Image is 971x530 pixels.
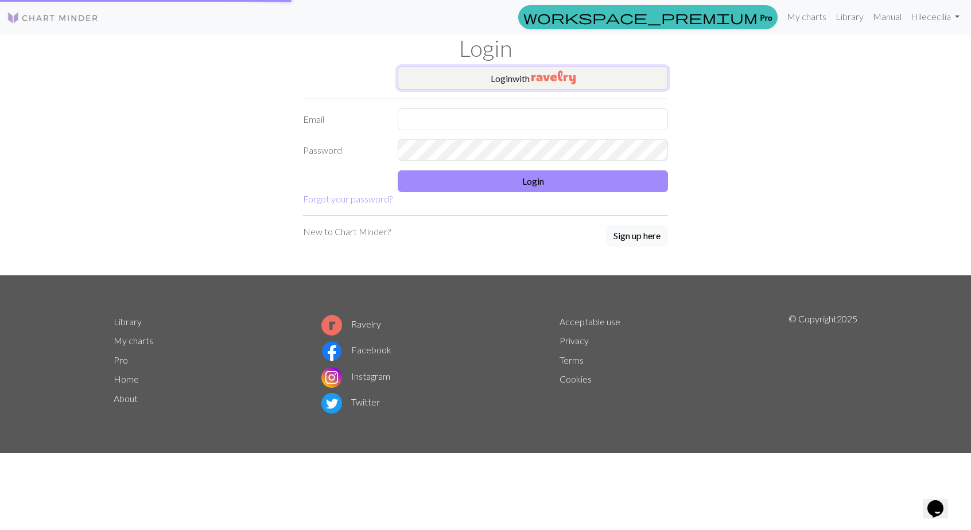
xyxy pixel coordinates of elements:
h1: Login [107,34,864,62]
img: Ravelry logo [321,315,342,336]
a: Twitter [321,396,380,407]
a: Instagram [321,371,390,381]
a: Terms [560,354,584,365]
button: Loginwith [398,67,668,89]
a: My charts [782,5,831,28]
a: Cookies [560,373,592,384]
a: Library [114,316,142,327]
a: Home [114,373,139,384]
button: Sign up here [606,225,668,247]
a: Sign up here [606,225,668,248]
a: About [114,393,138,404]
a: Privacy [560,335,589,346]
a: My charts [114,335,153,346]
a: Ravelry [321,318,381,329]
button: Login [398,170,668,192]
iframe: chat widget [923,484,960,519]
img: Instagram logo [321,367,342,388]
a: Acceptable use [560,316,620,327]
a: Library [831,5,868,28]
img: Ravelry [531,71,576,84]
img: Facebook logo [321,341,342,361]
a: Facebook [321,344,391,355]
a: Forgot your password? [303,193,393,204]
img: Logo [7,11,99,25]
a: Hilececilia [906,5,964,28]
a: Manual [868,5,906,28]
p: New to Chart Minder? [303,225,391,239]
a: Pro [114,354,128,365]
p: © Copyright 2025 [789,312,857,416]
a: Pro [518,5,778,29]
label: Email [296,108,391,130]
span: workspace_premium [523,9,758,25]
label: Password [296,139,391,161]
img: Twitter logo [321,393,342,414]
